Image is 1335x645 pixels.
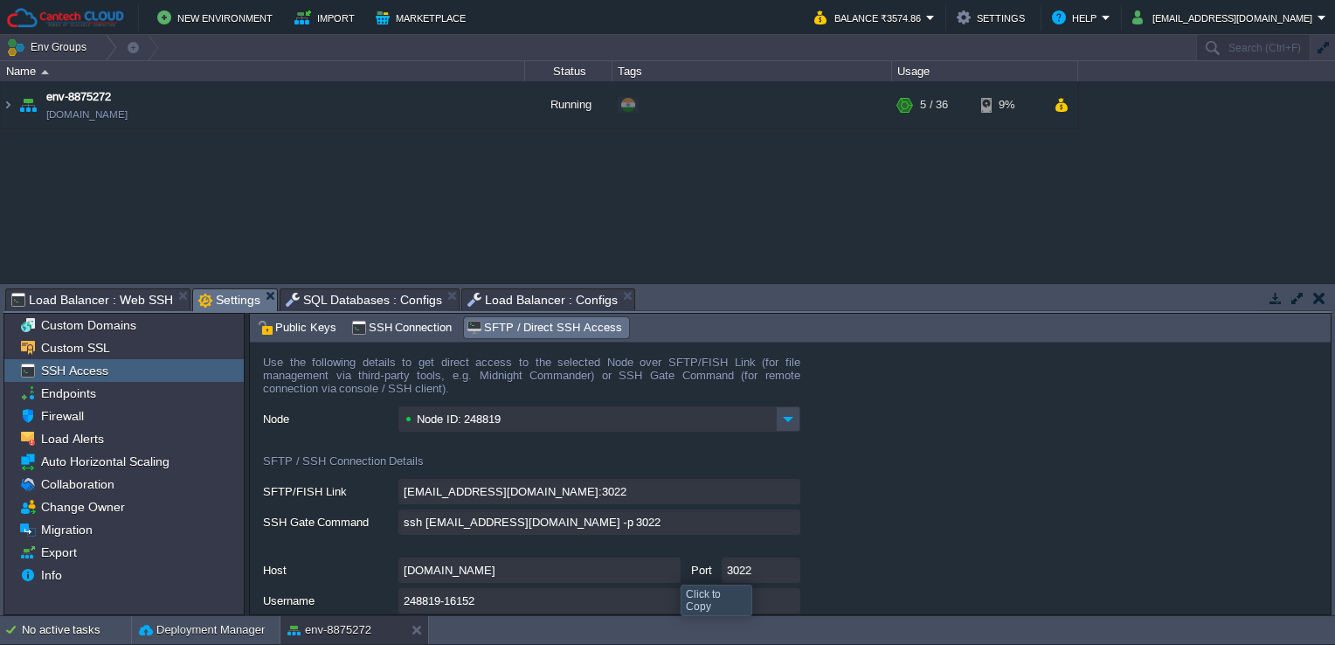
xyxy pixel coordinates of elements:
a: Change Owner [38,499,128,515]
a: Export [38,544,80,560]
a: env-8875272 [46,88,111,106]
span: SSH Connection [351,318,453,337]
a: Auto Horizontal Scaling [38,454,172,469]
div: 9% [981,81,1038,128]
div: Name [2,61,524,81]
img: Cantech Cloud [6,7,125,29]
label: Username [263,588,397,610]
a: Custom SSL [38,340,113,356]
a: Info [38,567,65,583]
span: SQL Databases : Configs [286,289,443,310]
img: AMDAwAAAACH5BAEAAAAALAAAAAABAAEAAAICRAEAOw== [16,81,40,128]
span: Load Balancer : Web SSH [11,289,173,310]
div: Usage [893,61,1077,81]
div: Running [525,81,612,128]
div: SFTP / SSH Connection Details [263,437,800,479]
div: Tags [613,61,891,81]
span: Load Balancer : Configs [467,289,618,310]
button: Help [1052,7,1102,28]
label: Node [263,406,397,428]
button: Deployment Manager [139,621,265,639]
a: [DOMAIN_NAME] [46,106,128,123]
a: Endpoints [38,385,99,401]
img: AMDAwAAAACH5BAEAAAAALAAAAAABAAEAAAICRAEAOw== [1,81,15,128]
div: Use the following details to get direct access to the selected Node over SFTP/FISH Link (for file... [263,356,800,406]
button: New Environment [157,7,278,28]
label: SFTP/FISH Link [263,479,397,501]
img: AMDAwAAAACH5BAEAAAAALAAAAAABAAEAAAICRAEAOw== [41,70,49,74]
a: SSH Access [38,363,111,378]
span: Settings [198,289,260,311]
a: Firewall [38,408,86,424]
div: Status [526,61,612,81]
button: Settings [957,7,1030,28]
a: Collaboration [38,476,117,492]
button: Env Groups [6,35,93,59]
div: Click to Copy [686,588,747,613]
a: Custom Domains [38,317,139,333]
label: Port [685,558,718,579]
button: Marketplace [376,7,471,28]
div: 5 / 36 [920,81,948,128]
a: Migration [38,522,95,537]
button: Balance ₹3574.86 [814,7,926,28]
div: No active tasks [22,616,131,644]
a: Load Alerts [38,431,107,447]
button: Import [294,7,360,28]
button: env-8875272 [287,621,371,639]
label: SSH Gate Command [263,510,397,531]
span: Public Keys [258,318,336,337]
span: SFTP / Direct SSH Access [467,318,621,337]
label: Host [263,558,397,579]
button: [EMAIL_ADDRESS][DOMAIN_NAME] [1132,7,1318,28]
